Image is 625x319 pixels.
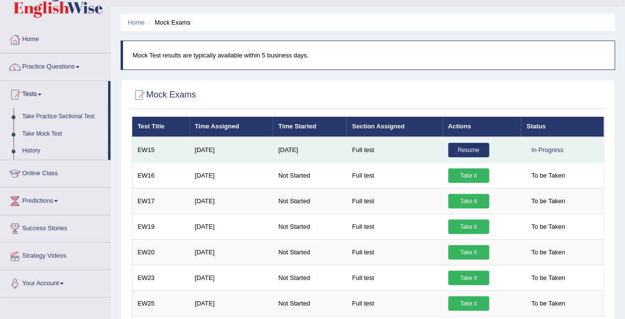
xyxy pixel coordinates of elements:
[132,117,190,137] th: Test Title
[18,108,108,125] a: Take Practice Sectional Test
[347,137,443,163] td: Full test
[0,243,111,267] a: Strategy Videos
[521,117,604,137] th: Status
[0,160,111,184] a: Online Class
[347,188,443,214] td: Full test
[527,245,570,260] span: To be Taken
[448,194,489,208] a: Take it
[527,220,570,234] span: To be Taken
[132,265,190,291] td: EW23
[190,188,273,214] td: [DATE]
[128,19,145,26] a: Home
[132,88,196,102] h2: Mock Exams
[190,137,273,163] td: [DATE]
[0,81,108,105] a: Tests
[273,137,347,163] td: [DATE]
[527,143,568,157] div: In Progress
[132,163,190,188] td: EW16
[273,239,347,265] td: Not Started
[347,214,443,239] td: Full test
[0,26,111,50] a: Home
[347,117,443,137] th: Section Assigned
[190,291,273,316] td: [DATE]
[133,51,605,60] p: Mock Test results are typically available within 5 business days.
[0,215,111,239] a: Success Stories
[347,265,443,291] td: Full test
[273,214,347,239] td: Not Started
[146,18,191,27] li: Mock Exams
[448,143,489,157] a: Resume
[132,239,190,265] td: EW20
[347,163,443,188] td: Full test
[0,270,111,294] a: Your Account
[190,163,273,188] td: [DATE]
[132,188,190,214] td: EW17
[448,220,489,234] a: Take it
[132,137,190,163] td: EW15
[448,271,489,285] a: Take it
[18,142,108,160] a: History
[0,54,111,78] a: Practice Questions
[527,194,570,208] span: To be Taken
[347,291,443,316] td: Full test
[190,265,273,291] td: [DATE]
[18,125,108,143] a: Take Mock Test
[190,117,273,137] th: Time Assigned
[527,296,570,311] span: To be Taken
[448,296,489,311] a: Take it
[273,188,347,214] td: Not Started
[448,245,489,260] a: Take it
[273,163,347,188] td: Not Started
[527,271,570,285] span: To be Taken
[132,291,190,316] td: EW25
[273,291,347,316] td: Not Started
[273,117,347,137] th: Time Started
[273,265,347,291] td: Not Started
[0,188,111,212] a: Predictions
[443,117,522,137] th: Actions
[132,214,190,239] td: EW19
[527,168,570,183] span: To be Taken
[190,239,273,265] td: [DATE]
[448,168,489,183] a: Take it
[190,214,273,239] td: [DATE]
[347,239,443,265] td: Full test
